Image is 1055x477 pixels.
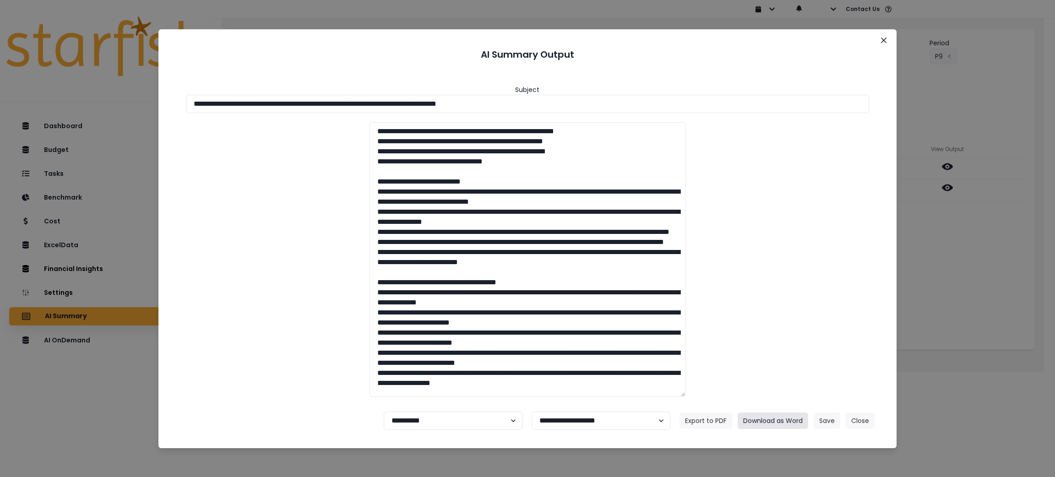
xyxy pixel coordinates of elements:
button: Close [876,33,891,48]
button: Save [814,412,840,429]
header: AI Summary Output [169,40,886,69]
button: Download as Word [738,412,808,429]
button: Export to PDF [680,412,732,429]
button: Close [846,412,875,429]
header: Subject [515,85,539,95]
